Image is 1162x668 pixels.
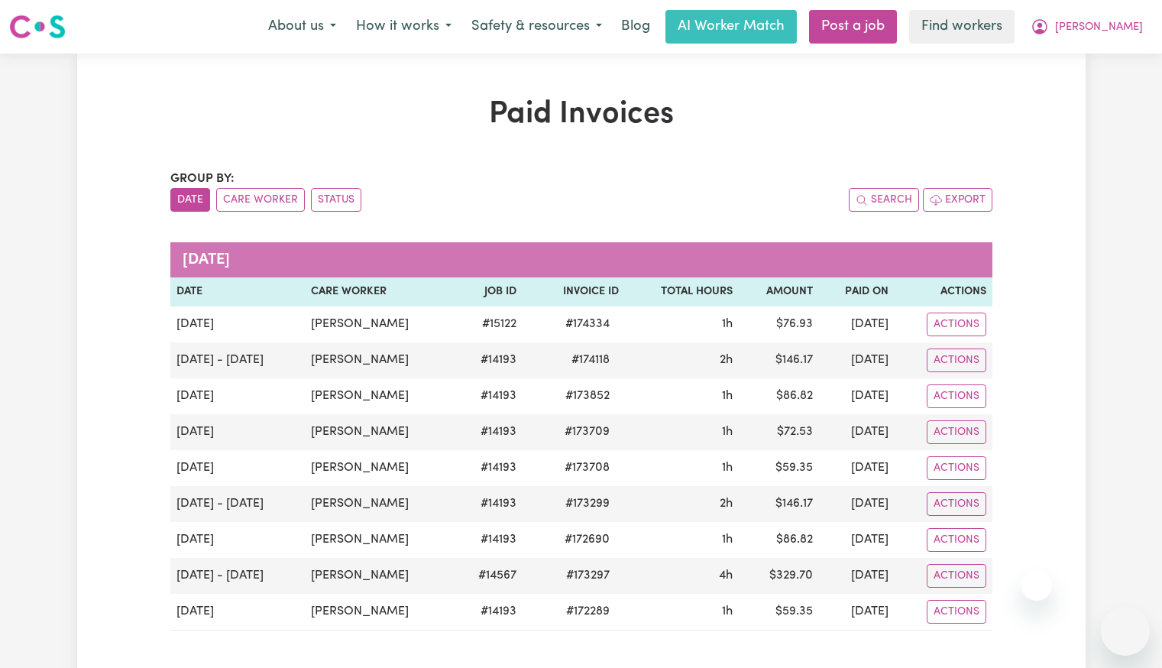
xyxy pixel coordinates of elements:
[1101,607,1150,656] iframe: Button to launch messaging window
[170,277,305,306] th: Date
[819,486,895,522] td: [DATE]
[454,414,523,450] td: # 14193
[454,450,523,486] td: # 14193
[305,522,454,558] td: [PERSON_NAME]
[819,414,895,450] td: [DATE]
[305,378,454,414] td: [PERSON_NAME]
[305,414,454,450] td: [PERSON_NAME]
[895,277,992,306] th: Actions
[461,11,612,43] button: Safety & resources
[819,378,895,414] td: [DATE]
[739,594,818,631] td: $ 59.35
[720,354,733,366] span: 2 hours
[722,605,733,618] span: 1 hour
[170,306,305,342] td: [DATE]
[1021,570,1052,601] iframe: Close message
[454,522,523,558] td: # 14193
[9,9,66,44] a: Careseekers logo
[170,96,992,133] h1: Paid Invoices
[305,558,454,594] td: [PERSON_NAME]
[556,387,619,405] span: # 173852
[454,378,523,414] td: # 14193
[556,495,619,513] span: # 173299
[216,188,305,212] button: sort invoices by care worker
[909,10,1015,44] a: Find workers
[454,306,523,342] td: # 15122
[739,277,818,306] th: Amount
[170,188,210,212] button: sort invoices by date
[625,277,739,306] th: Total Hours
[819,522,895,558] td: [DATE]
[555,530,619,549] span: # 172690
[555,423,619,441] span: # 173709
[923,188,992,212] button: Export
[556,315,619,333] span: # 174334
[665,10,797,44] a: AI Worker Match
[170,414,305,450] td: [DATE]
[170,173,235,185] span: Group by:
[258,11,346,43] button: About us
[809,10,897,44] a: Post a job
[1055,19,1143,36] span: [PERSON_NAME]
[927,384,986,408] button: Actions
[720,498,733,510] span: 2 hours
[819,450,895,486] td: [DATE]
[170,450,305,486] td: [DATE]
[927,420,986,444] button: Actions
[305,594,454,631] td: [PERSON_NAME]
[927,564,986,588] button: Actions
[305,306,454,342] td: [PERSON_NAME]
[927,492,986,516] button: Actions
[311,188,361,212] button: sort invoices by paid status
[739,342,818,378] td: $ 146.17
[722,390,733,402] span: 1 hour
[739,414,818,450] td: $ 72.53
[9,13,66,41] img: Careseekers logo
[819,277,895,306] th: Paid On
[305,342,454,378] td: [PERSON_NAME]
[557,566,619,585] span: # 173297
[170,378,305,414] td: [DATE]
[555,459,619,477] span: # 173708
[739,306,818,342] td: $ 76.93
[739,486,818,522] td: $ 146.17
[454,277,523,306] th: Job ID
[819,558,895,594] td: [DATE]
[722,318,733,330] span: 1 hour
[722,533,733,546] span: 1 hour
[346,11,461,43] button: How it works
[739,558,818,594] td: $ 329.70
[170,242,992,277] caption: [DATE]
[722,462,733,474] span: 1 hour
[454,594,523,631] td: # 14193
[819,594,895,631] td: [DATE]
[927,600,986,624] button: Actions
[305,450,454,486] td: [PERSON_NAME]
[523,277,625,306] th: Invoice ID
[819,306,895,342] td: [DATE]
[562,351,619,369] span: # 174118
[927,349,986,372] button: Actions
[305,486,454,522] td: [PERSON_NAME]
[722,426,733,438] span: 1 hour
[927,313,986,336] button: Actions
[170,342,305,378] td: [DATE] - [DATE]
[739,378,818,414] td: $ 86.82
[1021,11,1153,43] button: My Account
[170,522,305,558] td: [DATE]
[170,594,305,631] td: [DATE]
[739,522,818,558] td: $ 86.82
[454,558,523,594] td: # 14567
[557,602,619,621] span: # 172289
[170,486,305,522] td: [DATE] - [DATE]
[170,558,305,594] td: [DATE] - [DATE]
[927,528,986,552] button: Actions
[305,277,454,306] th: Care Worker
[719,569,733,582] span: 4 hours
[454,486,523,522] td: # 14193
[819,342,895,378] td: [DATE]
[927,456,986,480] button: Actions
[739,450,818,486] td: $ 59.35
[849,188,919,212] button: Search
[612,10,659,44] a: Blog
